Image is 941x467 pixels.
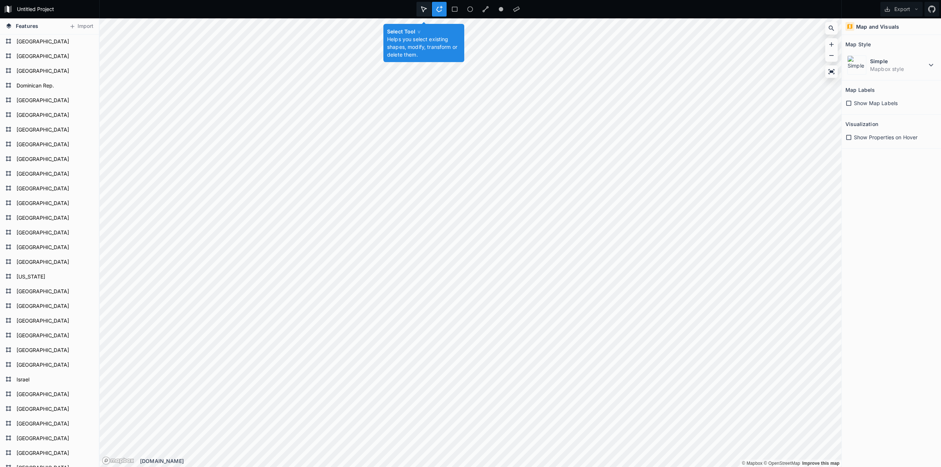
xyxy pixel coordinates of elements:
[870,65,927,73] dd: Mapbox style
[65,21,97,32] button: Import
[742,461,762,466] a: Mapbox
[854,133,917,141] span: Show Properties on Hover
[856,23,899,30] h4: Map and Visuals
[102,456,134,465] a: Mapbox logo
[845,118,878,130] h2: Visualization
[418,28,421,35] span: v
[845,39,871,50] h2: Map Style
[845,84,875,96] h2: Map Labels
[847,55,866,75] img: Simple
[870,57,927,65] dt: Simple
[880,2,923,17] button: Export
[387,35,461,58] p: Helps you select existing shapes, modify, transform or delete them.
[854,99,898,107] span: Show Map Labels
[16,22,38,30] span: Features
[387,28,461,35] h4: Select Tool
[802,461,840,466] a: Map feedback
[140,457,841,465] div: [DOMAIN_NAME]
[764,461,800,466] a: OpenStreetMap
